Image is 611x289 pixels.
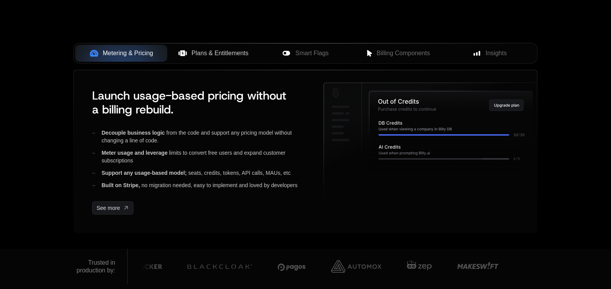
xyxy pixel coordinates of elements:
[101,130,165,136] span: Decouple business logic
[379,121,402,125] g: DB Credits
[331,255,381,278] img: Customer 5
[92,169,311,177] div: seats, credits, tokens, API calls, MAUs, etc
[187,255,252,278] img: Customer 3
[76,259,115,274] div: Trusted in production by:
[377,49,430,58] span: Billing Components
[379,108,436,111] g: Purchase credits to continue
[518,133,524,136] g: /10
[92,129,311,144] div: from the code and support any pricing model without changing a line of code.
[379,99,419,104] g: Out of Credits
[407,255,432,278] img: Customer 6
[352,45,444,62] button: Billing Components
[192,49,249,58] span: Plans & Entitlements
[103,49,153,58] span: Metering & Pricing
[457,255,498,278] img: Customer 7
[75,45,167,62] button: Metering & Pricing
[92,88,286,117] span: Launch usage-based pricing without a billing rebuild.
[101,170,187,176] span: Support any usage-based model;
[92,149,311,164] div: limits to convert free users and expand customer subscriptions
[92,181,311,189] div: no migration needed, easy to implement and loved by developers
[494,104,519,108] g: Upgrade plan
[514,134,518,136] g: 10
[96,204,120,212] span: See more
[131,255,162,277] img: Customer 2
[295,49,328,58] span: Smart Flags
[92,201,133,215] a: [object Object]
[259,45,352,62] button: Smart Flags
[444,45,536,62] button: Insights
[278,255,305,278] img: Customer 4
[379,128,452,131] g: Used when viewing a company in Billy DB
[101,182,140,188] span: Built on Stripe,
[486,49,507,58] span: Insights
[101,150,167,156] span: Meter usage and leverage
[167,45,259,62] button: Plans & Entitlements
